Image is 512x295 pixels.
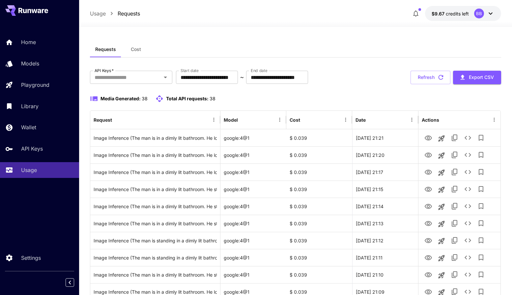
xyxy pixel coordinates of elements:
[461,131,474,144] button: See details
[448,268,461,281] button: Copy TaskUUID
[181,68,199,73] label: Start date
[474,217,488,230] button: Add to library
[286,181,352,198] div: $ 0.039
[448,217,461,230] button: Copy TaskUUID
[94,266,217,283] div: Click to copy prompt
[474,131,488,144] button: Add to library
[220,146,286,163] div: google:4@1
[90,10,106,17] p: Usage
[448,183,461,196] button: Copy TaskUUID
[94,249,217,266] div: Click to copy prompt
[21,81,49,89] p: Playground
[461,234,474,247] button: See details
[474,251,488,264] button: Add to library
[432,11,446,16] span: $9.67
[251,68,267,73] label: End date
[356,117,366,123] div: Date
[220,249,286,266] div: google:4@1
[352,181,418,198] div: 30 Sep, 2025 21:15
[435,149,448,162] button: Launch in playground
[422,216,435,230] button: View
[435,200,448,213] button: Launch in playground
[448,234,461,247] button: Copy TaskUUID
[21,145,43,153] p: API Keys
[286,146,352,163] div: $ 0.039
[432,10,469,17] div: $9.66806
[435,269,448,282] button: Launch in playground
[425,6,501,21] button: $9.66806BB
[435,234,448,248] button: Launch in playground
[490,115,499,124] button: Menu
[448,251,461,264] button: Copy TaskUUID
[95,68,114,73] label: API Keys
[422,199,435,213] button: View
[435,183,448,196] button: Launch in playground
[21,102,39,110] p: Library
[422,131,435,144] button: View
[131,46,141,52] span: Cost
[21,166,37,174] p: Usage
[474,183,488,196] button: Add to library
[210,96,215,101] span: 38
[286,163,352,181] div: $ 0.039
[407,115,416,124] button: Menu
[474,268,488,281] button: Add to library
[352,146,418,163] div: 30 Sep, 2025 21:20
[142,96,148,101] span: 38
[448,200,461,213] button: Copy TaskUUID
[95,46,116,52] span: Requests
[422,165,435,179] button: View
[166,96,209,101] span: Total API requests:
[352,249,418,266] div: 30 Sep, 2025 21:11
[461,165,474,179] button: See details
[352,129,418,146] div: 30 Sep, 2025 21:21
[240,73,244,81] p: ~
[446,11,469,16] span: credits left
[220,232,286,249] div: google:4@1
[448,148,461,161] button: Copy TaskUUID
[286,249,352,266] div: $ 0.039
[239,115,248,124] button: Sort
[286,215,352,232] div: $ 0.039
[352,215,418,232] div: 30 Sep, 2025 21:13
[474,148,488,161] button: Add to library
[118,10,140,17] a: Requests
[220,215,286,232] div: google:4@1
[352,232,418,249] div: 30 Sep, 2025 21:12
[220,129,286,146] div: google:4@1
[352,266,418,283] div: 30 Sep, 2025 21:10
[352,198,418,215] div: 30 Sep, 2025 21:14
[422,268,435,281] button: View
[461,251,474,264] button: See details
[220,163,286,181] div: google:4@1
[422,148,435,161] button: View
[66,278,74,287] button: Collapse sidebar
[474,165,488,179] button: Add to library
[224,117,238,123] div: Model
[94,181,217,198] div: Click to copy prompt
[94,215,217,232] div: Click to copy prompt
[435,252,448,265] button: Launch in playground
[94,232,217,249] div: Click to copy prompt
[220,198,286,215] div: google:4@1
[286,232,352,249] div: $ 0.039
[435,132,448,145] button: Launch in playground
[275,115,284,124] button: Menu
[435,166,448,179] button: Launch in playground
[341,115,350,124] button: Menu
[21,38,36,46] p: Home
[461,217,474,230] button: See details
[220,181,286,198] div: google:4@1
[461,268,474,281] button: See details
[461,200,474,213] button: See details
[94,130,217,146] div: Click to copy prompt
[161,73,170,82] button: Open
[422,234,435,247] button: View
[448,131,461,144] button: Copy TaskUUID
[290,117,300,123] div: Cost
[220,266,286,283] div: google:4@1
[366,115,376,124] button: Sort
[100,96,141,101] span: Media Generated:
[94,147,217,163] div: Click to copy prompt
